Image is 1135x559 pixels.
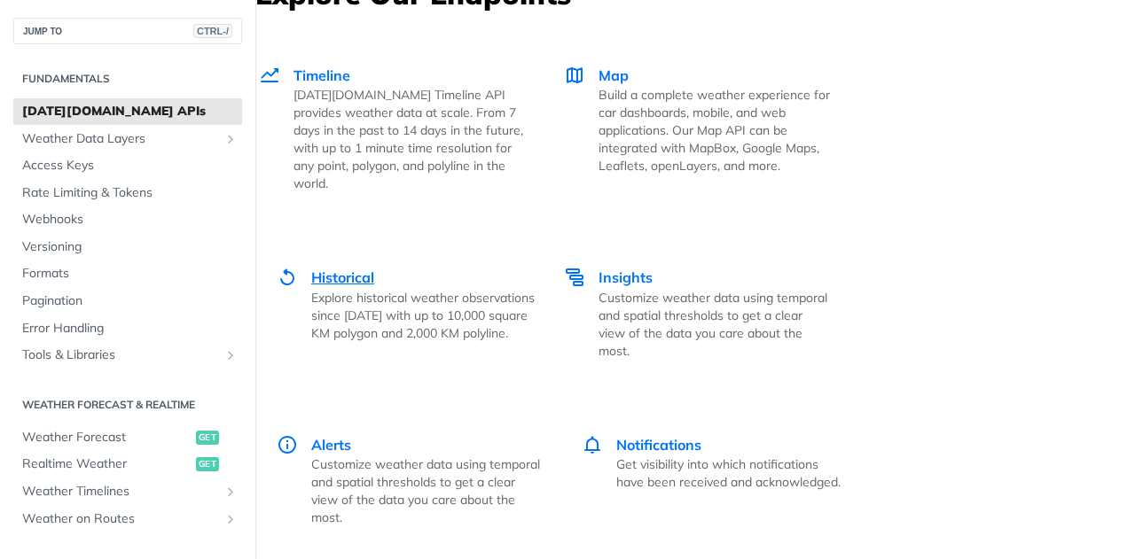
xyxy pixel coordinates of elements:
span: Weather on Routes [22,510,219,528]
a: Realtime Weatherget [13,451,242,477]
a: Weather Data LayersShow subpages for Weather Data Layers [13,126,242,152]
p: Customize weather data using temporal and spatial thresholds to get a clear view of the data you ... [599,289,830,360]
a: Weather Forecastget [13,424,242,451]
p: [DATE][DOMAIN_NAME] Timeline API provides weather data at scale. From 7 days in the past to 14 da... [294,86,525,192]
span: Timeline [294,66,350,84]
p: Get visibility into which notifications have been received and acknowledged. [616,455,848,491]
span: Access Keys [22,157,238,175]
button: Show subpages for Weather Data Layers [223,132,238,146]
img: Timeline [259,65,280,86]
span: get [196,457,219,471]
img: Insights [564,267,585,288]
span: Map [599,66,629,84]
a: Webhooks [13,206,242,233]
span: Weather Forecast [22,429,192,446]
button: Show subpages for Weather on Routes [223,512,238,526]
a: Weather TimelinesShow subpages for Weather Timelines [13,478,242,505]
span: Error Handling [22,320,238,338]
a: Formats [13,260,242,287]
span: [DATE][DOMAIN_NAME] APIs [22,103,238,120]
button: Show subpages for Tools & Libraries [223,348,238,362]
img: Historical [277,267,298,288]
span: Historical [311,268,374,286]
a: Weather on RoutesShow subpages for Weather on Routes [13,506,242,532]
span: Insights [599,268,653,286]
h2: Weather Forecast & realtime [13,397,242,413]
a: Insights Insights Customize weather data using temporal and spatial thresholds to get a clear vie... [562,229,849,397]
img: Map [564,65,585,86]
span: Pagination [22,292,238,310]
span: CTRL-/ [193,24,232,38]
h2: Fundamentals [13,71,242,87]
button: JUMP TOCTRL-/ [13,18,242,44]
span: Formats [22,265,238,283]
span: Notifications [616,436,701,454]
span: Rate Limiting & Tokens [22,184,238,202]
p: Build a complete weather experience for car dashboards, mobile, and web applications. Our Map API... [599,86,830,175]
p: Customize weather data using temporal and spatial thresholds to get a clear view of the data you ... [311,455,543,526]
a: Timeline Timeline [DATE][DOMAIN_NAME] Timeline API provides weather data at scale. From 7 days in... [257,27,544,230]
a: Error Handling [13,315,242,342]
img: Alerts [277,434,298,455]
span: Alerts [311,436,351,454]
span: Realtime Weather [22,455,192,473]
a: Pagination [13,288,242,314]
span: Versioning [22,238,238,256]
a: Access Keys [13,152,242,179]
span: Weather Timelines [22,483,219,501]
img: Notifications [582,434,603,455]
span: get [196,431,219,445]
a: Versioning [13,234,242,260]
a: [DATE][DOMAIN_NAME] APIs [13,98,242,125]
a: Historical Historical Explore historical weather observations since [DATE] with up to 10,000 squa... [257,229,562,397]
span: Webhooks [22,211,238,229]
span: Weather Data Layers [22,130,219,148]
span: Tools & Libraries [22,346,219,364]
a: Tools & LibrariesShow subpages for Tools & Libraries [13,342,242,369]
p: Explore historical weather observations since [DATE] with up to 10,000 square KM polygon and 2,00... [311,289,543,342]
a: Rate Limiting & Tokens [13,180,242,206]
button: Show subpages for Weather Timelines [223,485,238,499]
a: Map Map Build a complete weather experience for car dashboards, mobile, and web applications. Our... [544,27,849,230]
